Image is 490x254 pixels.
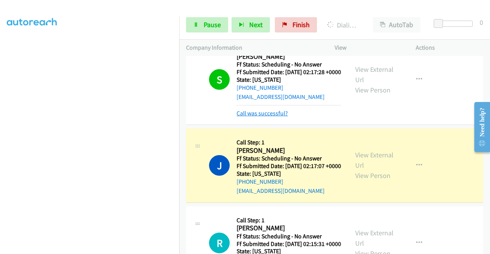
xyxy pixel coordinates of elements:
h2: [PERSON_NAME] [237,224,339,233]
h5: Ff Submitted Date: [DATE] 02:17:07 +0000 [237,162,341,170]
a: View External Url [355,228,394,248]
span: Next [249,20,263,29]
h2: [PERSON_NAME] [237,146,339,155]
span: Finish [292,20,310,29]
a: View Person [355,86,390,94]
h1: S [209,69,230,90]
h5: Ff Submitted Date: [DATE] 02:17:28 +0000 [237,68,341,76]
a: Finish [275,17,317,32]
a: Pause [186,17,228,32]
div: Delay between calls (in seconds) [438,21,473,27]
a: [PHONE_NUMBER] [237,178,283,185]
button: Next [232,17,270,32]
h1: J [209,155,230,176]
a: View External Url [355,65,394,84]
a: View External Url [355,150,394,170]
a: View Person [355,171,390,180]
h5: State: [US_STATE] [237,170,341,178]
h5: Call Step: 1 [237,139,341,146]
p: Company Information [186,43,321,52]
p: View [335,43,402,52]
h5: Ff Submitted Date: [DATE] 02:15:31 +0000 [237,240,341,248]
p: Dialing [PERSON_NAME] [327,20,359,30]
h5: Call Step: 1 [237,217,341,224]
iframe: Resource Center [468,97,490,157]
a: [EMAIL_ADDRESS][DOMAIN_NAME] [237,93,325,100]
h5: Ff Status: Scheduling - No Answer [237,155,341,162]
h5: State: [US_STATE] [237,76,341,84]
div: The call is yet to be attempted [209,233,230,253]
p: Actions [416,43,483,52]
h2: [PERSON_NAME] [237,52,339,61]
h5: Ff Status: Scheduling - No Answer [237,233,341,240]
a: [EMAIL_ADDRESS][DOMAIN_NAME] [237,187,325,194]
div: 0 [480,17,483,28]
span: Pause [204,20,221,29]
h1: R [209,233,230,253]
a: [PHONE_NUMBER] [237,84,283,91]
button: AutoTab [373,17,420,32]
a: Call was successful? [237,110,288,117]
h5: Ff Status: Scheduling - No Answer [237,61,341,68]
